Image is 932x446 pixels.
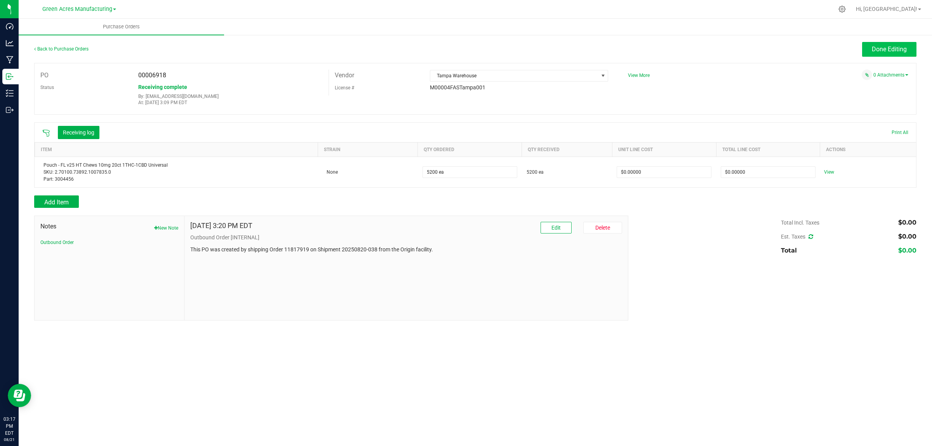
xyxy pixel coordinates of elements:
span: Notes [40,222,178,231]
span: M00004FASTampa001 [430,84,485,91]
inline-svg: Manufacturing [6,56,14,64]
span: $0.00 [898,219,916,226]
span: Hi, [GEOGRAPHIC_DATA]! [856,6,917,12]
label: License # [335,82,354,94]
a: View More [628,73,650,78]
input: $0.00000 [721,167,815,178]
th: Total Line Cost [716,143,820,157]
span: Delete [595,225,610,231]
th: Qty Received [522,143,612,157]
span: Scan packages to receive [42,129,50,137]
p: At: [DATE] 3:09 PM EDT [138,100,322,105]
a: Back to Purchase Orders [34,46,89,52]
label: Status [40,82,54,93]
button: Edit [541,222,572,233]
th: Qty Ordered [418,143,522,157]
label: Vendor [335,70,354,81]
span: Receiving complete [138,84,187,90]
span: Green Acres Manufacturing [42,6,112,12]
inline-svg: Outbound [6,106,14,114]
span: Print All [892,130,908,135]
p: Outbound Order [INTERNAL] [190,233,622,242]
span: View [821,167,837,177]
span: Tampa Warehouse [430,70,598,81]
span: Edit [551,225,561,231]
button: Add Item [34,195,79,208]
span: $0.00 [898,233,916,240]
p: 03:17 PM EDT [3,416,15,437]
input: $0.00000 [617,167,711,178]
th: Actions [820,143,916,157]
input: 0 ea [423,167,517,178]
th: Item [35,143,318,157]
span: 00006918 [138,71,166,79]
span: None [323,169,338,175]
inline-svg: Analytics [6,39,14,47]
span: Attach a document [862,70,872,80]
div: Manage settings [837,5,847,13]
h4: [DATE] 3:20 PM EDT [190,222,252,230]
div: Pouch - FL v25 HT Chews 10mg 20ct 1THC-1CBD Universal SKU: 2.70100.73892.1007835.0 Part: 3004456 [40,162,313,183]
a: 0 Attachments [873,72,908,78]
button: Outbound Order [40,239,74,246]
span: Total Incl. Taxes [781,220,819,226]
span: Est. Taxes [781,233,813,240]
button: Done Editing [862,42,916,57]
inline-svg: Inventory [6,89,14,97]
th: Unit Line Cost [612,143,716,157]
button: Delete [583,222,622,233]
span: Total [781,247,797,254]
iframe: Resource center [8,384,31,407]
p: By: [EMAIL_ADDRESS][DOMAIN_NAME] [138,94,322,99]
inline-svg: Inbound [6,73,14,80]
button: Receiving log [58,126,99,139]
p: 08/21 [3,437,15,443]
span: Done Editing [872,45,907,53]
inline-svg: Dashboard [6,23,14,30]
th: Strain [318,143,418,157]
span: 5200 ea [527,169,544,176]
span: $0.00 [898,247,916,254]
span: Add Item [44,199,69,206]
a: Purchase Orders [19,19,224,35]
p: This PO was created by shipping Order 11817919 on Shipment 20250820-038 from the Origin facility. [190,246,622,254]
label: PO [40,70,49,81]
span: Purchase Orders [92,23,150,30]
button: New Note [154,225,178,232]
